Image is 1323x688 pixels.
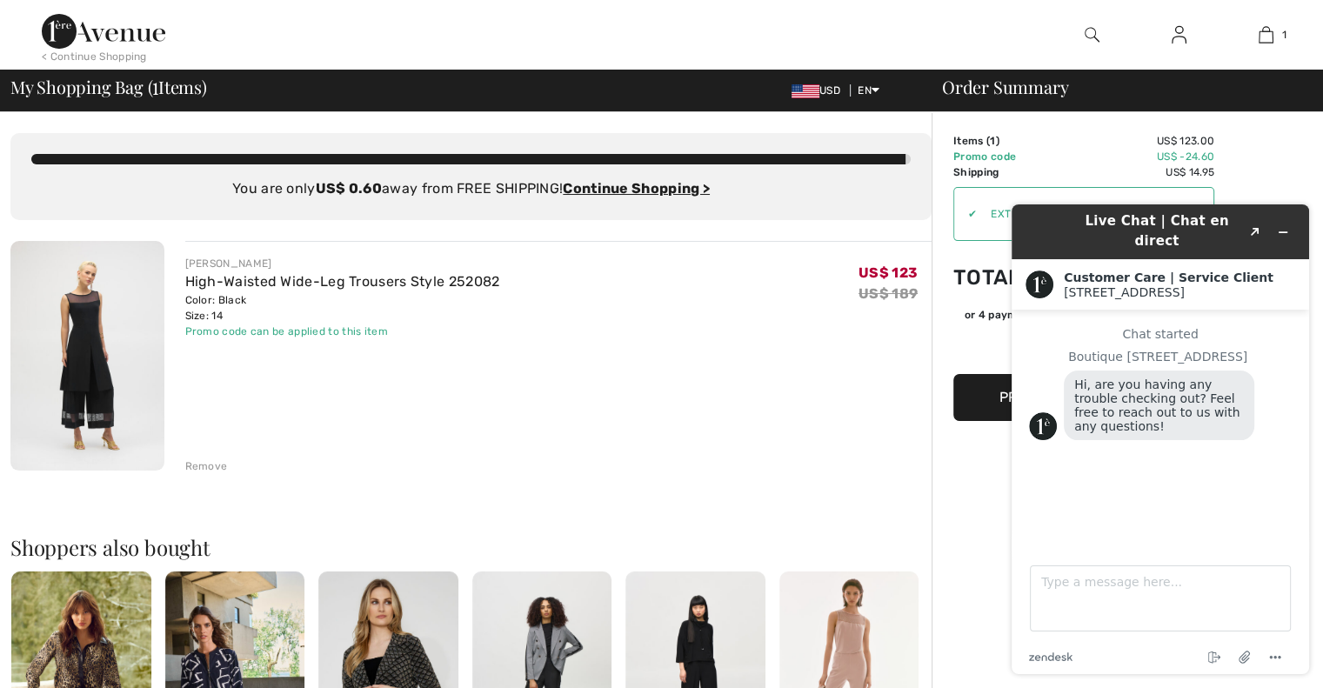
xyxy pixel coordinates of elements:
div: or 4 payments of with [965,307,1214,323]
td: US$ -24.60 [1052,149,1214,164]
span: 1 [152,74,158,97]
a: Continue Shopping > [563,180,710,197]
span: US$ 123 [859,264,918,281]
span: 1 [990,135,995,147]
img: My Bag [1259,24,1273,45]
div: Remove [185,458,228,474]
span: 1 [1282,27,1286,43]
img: 1ère Avenue [42,14,165,49]
td: US$ 123.00 [1052,133,1214,149]
span: Chat [38,12,74,28]
img: search the website [1085,24,1099,45]
div: or 4 payments ofUS$ 28.34withSezzle Click to learn more about Sezzle [953,307,1214,329]
div: < Continue Shopping [42,49,147,64]
div: [PERSON_NAME] [185,256,500,271]
span: USD [792,84,847,97]
iframe: PayPal-paypal [953,329,1214,368]
input: Promo code [977,188,1156,240]
button: Proceed to Checkout [953,374,1214,421]
a: 1 [1223,24,1308,45]
a: High-Waisted Wide-Leg Trousers Style 252082 [185,273,500,290]
div: Color: Black Size: 14 [185,292,500,324]
s: US$ 189 [859,285,918,302]
div: ✔ [954,206,977,222]
img: High-Waisted Wide-Leg Trousers Style 252082 [10,241,164,471]
img: My Info [1172,24,1186,45]
td: Shipping [953,164,1052,180]
td: US$ 14.95 [1052,164,1214,180]
h2: Shoppers also bought [10,537,932,558]
div: Promo code can be applied to this item [185,324,500,339]
td: Promo code [953,149,1052,164]
a: Sign In [1158,24,1200,46]
span: My Shopping Bag ( Items) [10,78,207,96]
div: You are only away from FREE SHIPPING! [31,178,911,199]
img: US Dollar [792,84,819,98]
td: Total [953,248,1052,307]
strong: US$ 0.60 [316,180,382,197]
div: Order Summary [921,78,1313,96]
td: Items ( ) [953,133,1052,149]
iframe: Find more information here [998,190,1323,688]
span: EN [858,84,879,97]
